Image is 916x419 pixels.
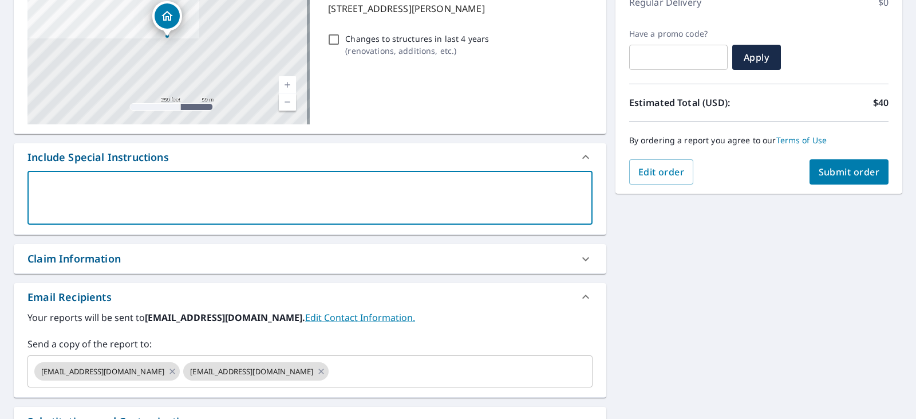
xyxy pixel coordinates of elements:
span: [EMAIL_ADDRESS][DOMAIN_NAME] [34,366,171,377]
b: [EMAIL_ADDRESS][DOMAIN_NAME]. [145,311,305,324]
p: Changes to structures in last 4 years [345,33,489,45]
div: [EMAIL_ADDRESS][DOMAIN_NAME] [183,362,329,381]
button: Submit order [810,159,889,185]
span: Apply [741,51,772,64]
div: Claim Information [27,251,121,267]
div: Email Recipients [27,289,112,305]
a: Terms of Use [776,135,827,146]
p: ( renovations, additions, etc. ) [345,45,489,57]
button: Edit order [629,159,694,185]
a: Current Level 17, Zoom Out [279,93,296,111]
p: $40 [873,96,889,109]
p: [STREET_ADDRESS][PERSON_NAME] [328,2,587,15]
div: Include Special Instructions [14,143,606,171]
div: Include Special Instructions [27,150,169,165]
div: Claim Information [14,244,606,273]
span: [EMAIL_ADDRESS][DOMAIN_NAME] [183,366,320,377]
label: Have a promo code? [629,29,728,39]
a: Current Level 17, Zoom In [279,76,296,93]
span: Edit order [638,166,685,178]
div: Email Recipients [14,283,606,311]
p: Estimated Total (USD): [629,96,759,109]
div: Dropped pin, building 1, Residential property, 2389 Terness Waterford, MI 48329 [152,1,182,37]
span: Submit order [819,166,880,178]
div: [EMAIL_ADDRESS][DOMAIN_NAME] [34,362,180,381]
label: Your reports will be sent to [27,311,593,324]
button: Apply [732,45,781,70]
label: Send a copy of the report to: [27,337,593,351]
p: By ordering a report you agree to our [629,135,889,146]
a: EditContactInfo [305,311,415,324]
